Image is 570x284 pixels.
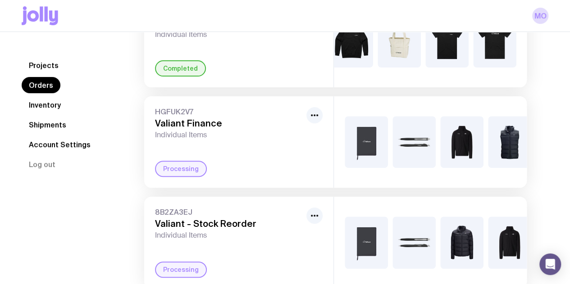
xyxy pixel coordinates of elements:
[539,253,561,275] div: Open Intercom Messenger
[155,60,206,77] div: Completed
[22,57,66,73] a: Projects
[155,107,303,116] span: HGFUK2V7
[155,161,207,177] div: Processing
[155,30,303,39] span: Individual Items
[22,136,98,153] a: Account Settings
[155,207,303,216] span: 8B2ZA3EJ
[155,261,207,278] div: Processing
[155,218,303,229] h3: Valiant - Stock Reorder
[22,156,63,172] button: Log out
[532,8,548,24] a: MO
[22,117,73,133] a: Shipments
[155,118,303,129] h3: Valiant Finance
[22,97,68,113] a: Inventory
[155,231,303,240] span: Individual Items
[155,131,303,140] span: Individual Items
[22,77,60,93] a: Orders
